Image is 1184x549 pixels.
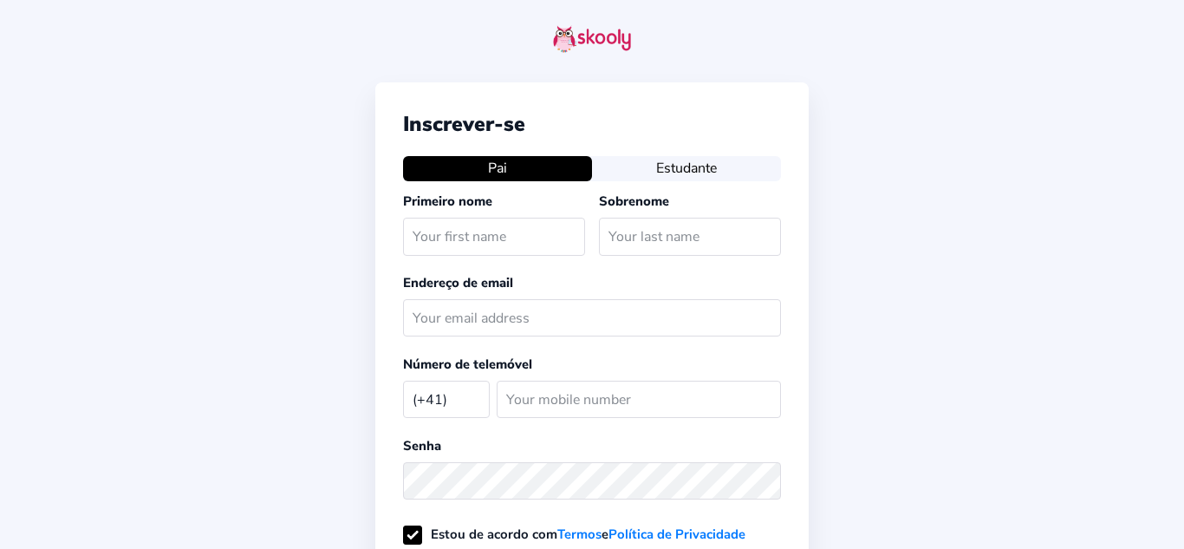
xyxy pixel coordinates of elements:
[375,31,394,50] button: arrow back outline
[403,356,532,373] label: Número de telemóvel
[403,437,441,454] label: Senha
[755,472,781,490] button: eye outlineeye off outline
[403,299,781,337] input: Your email address
[403,110,781,138] div: Inscrever-se
[497,381,781,418] input: Your mobile number
[608,526,745,543] a: Política de Privacidade
[557,526,602,543] a: Termos
[403,218,585,255] input: Your first name
[599,193,669,210] label: Sobrenome
[403,274,513,291] label: Endereço de email
[403,526,745,543] label: Estou de acordo com e
[403,156,592,180] button: Pai
[599,218,781,255] input: Your last name
[403,193,492,210] label: Primeiro nome
[553,25,631,53] img: skooly-logo.png
[592,156,781,180] button: Estudante
[755,472,773,490] ion-icon: eye outline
